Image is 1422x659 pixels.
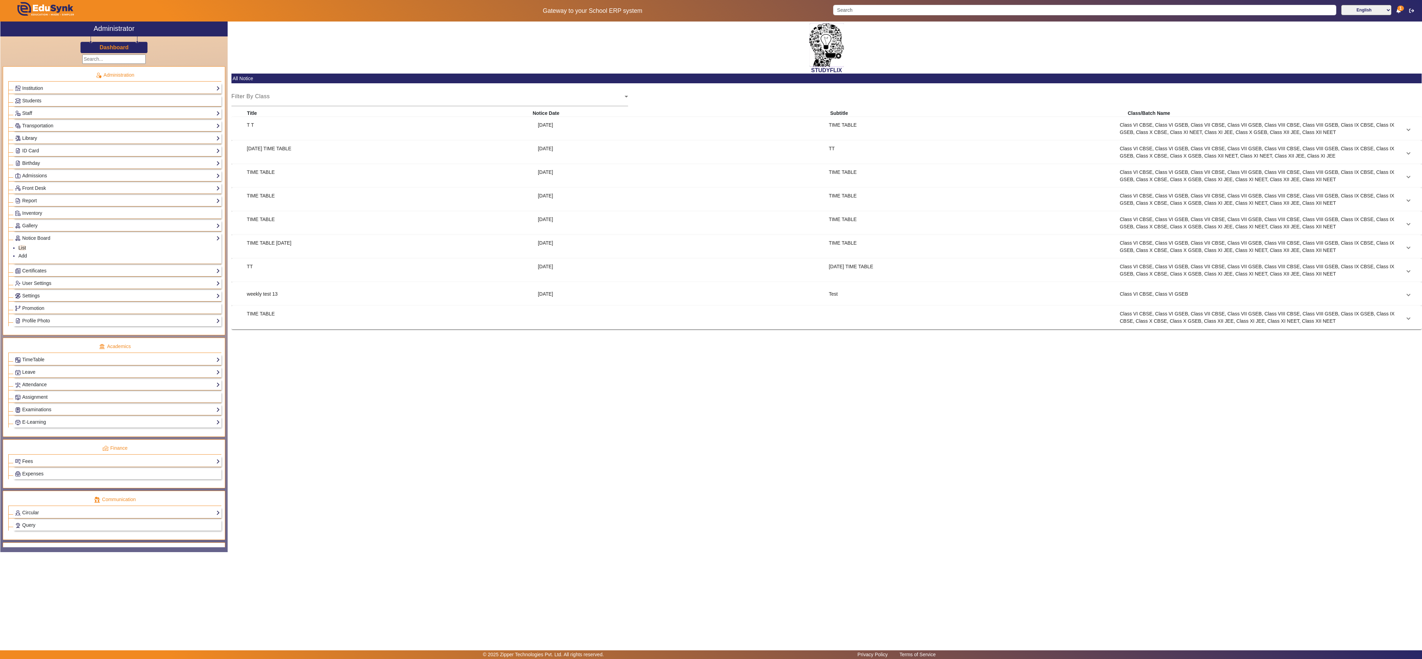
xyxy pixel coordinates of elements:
[235,168,1418,184] mat-expansion-panel-header: TIME TABLE[DATE]TIME TABLEClass VI CBSE, Class VI GSEB, Class VII CBSE, Class VII GSEB, Class VII...
[231,67,1422,74] h2: STUDYFLIX
[534,169,825,183] div: [DATE]
[243,192,534,207] div: TIME TABLE
[809,23,844,67] img: 2da83ddf-6089-4dce-a9e2-416746467bdd
[18,253,27,259] a: Add
[8,71,221,79] p: Administration
[243,239,534,254] div: TIME TABLE [DATE]
[243,290,534,298] div: weekly test 13
[1116,169,1407,183] div: Class VI CBSE, Class VI GSEB, Class VII CBSE, Class VII GSEB, Class VIII CBSE, Class VIII GSEB, C...
[534,290,825,298] div: [DATE]
[99,44,129,51] a: Dashboard
[0,22,228,36] a: Administrator
[1116,310,1407,325] div: Class VI CBSE, Class VI GSEB, Class VII CBSE, Class VII GSEB, Class VIII CBSE, Class VIII GSEB, C...
[534,239,825,254] div: [DATE]
[534,216,825,230] div: [DATE]
[102,445,109,451] img: finance.png
[15,304,220,312] a: Promotion
[1116,290,1407,298] div: Class VI CBSE, Class VI GSEB
[825,263,1116,278] div: [DATE] TIME TABLE
[1116,216,1407,230] div: Class VI CBSE, Class VI GSEB, Class VII CBSE, Class VII GSEB, Class VIII CBSE, Class VIII GSEB, C...
[243,121,534,136] div: T T
[235,215,1418,231] mat-expansion-panel-header: TIME TABLE[DATE]TIME TABLEClass VI CBSE, Class VI GSEB, Class VII CBSE, Class VII GSEB, Class VII...
[94,497,100,503] img: communication.png
[825,192,1116,207] div: TIME TABLE
[22,394,48,400] span: Assignment
[1116,263,1407,278] div: Class VI CBSE, Class VI GSEB, Class VII CBSE, Class VII GSEB, Class VIII CBSE, Class VIII GSEB, C...
[235,144,1418,161] mat-expansion-panel-header: [DATE] TIME TABLE[DATE]TTClass VI CBSE, Class VI GSEB, Class VII CBSE, Class VII GSEB, Class VIII...
[15,306,20,311] img: Branchoperations.png
[15,470,220,478] a: Expenses
[243,169,534,183] div: TIME TABLE
[22,98,41,103] span: Students
[235,262,1418,279] mat-expansion-panel-header: TT[DATE][DATE] TIME TABLEClass VI CBSE, Class VI GSEB, Class VII CBSE, Class VII GSEB, Class VIII...
[22,471,43,476] span: Expenses
[1116,145,1407,160] div: Class VI CBSE, Class VI GSEB, Class VII CBSE, Class VII GSEB, Class VIII CBSE, Class VIII GSEB, C...
[1128,110,1170,116] b: Class/Batch Name
[243,263,534,278] div: TT
[235,191,1418,208] mat-expansion-panel-header: TIME TABLE[DATE]TIME TABLEClass VI CBSE, Class VI GSEB, Class VII CBSE, Class VII GSEB, Class VII...
[1116,121,1407,136] div: Class VI CBSE, Class VI GSEB, Class VII CBSE, Class VII GSEB, Class VIII CBSE, Class VIII GSEB, C...
[359,7,826,15] h5: Gateway to your School ERP system
[231,95,625,103] span: Select Class
[15,523,20,528] img: Support-tickets.png
[1116,239,1407,254] div: Class VI CBSE, Class VI GSEB, Class VII CBSE, Class VII GSEB, Class VIII CBSE, Class VIII GSEB, C...
[854,650,891,659] a: Privacy Policy
[534,192,825,207] div: [DATE]
[15,393,220,401] a: Assignment
[534,263,825,278] div: [DATE]
[15,521,220,529] a: Query
[22,305,44,311] span: Promotion
[825,145,1116,160] div: TT
[82,54,146,64] input: Search...
[534,145,825,160] div: [DATE]
[99,344,105,350] img: academic.png
[22,210,42,216] span: Inventory
[830,110,848,116] b: Subtitle
[243,145,534,160] div: [DATE] TIME TABLE
[100,44,129,51] h3: Dashboard
[8,343,221,350] p: Academics
[95,72,102,78] img: Administration.png
[8,445,221,452] p: Finance
[8,496,221,503] p: Communication
[1397,6,1404,11] span: 1
[231,93,270,99] mat-label: Filter By Class
[22,522,35,528] span: Query
[833,5,1336,15] input: Search
[247,110,257,116] b: Title
[483,651,604,658] p: © 2025 Zipper Technologies Pvt. Ltd. All rights reserved.
[15,98,20,103] img: Students.png
[825,121,1116,136] div: TIME TABLE
[825,216,1116,230] div: TIME TABLE
[235,120,1418,137] mat-expansion-panel-header: T T[DATE]TIME TABLEClass VI CBSE, Class VI GSEB, Class VII CBSE, Class VII GSEB, Class VIII CBSE,...
[15,97,220,105] a: Students
[825,290,1116,298] div: Test
[533,110,559,116] b: Notice Date
[243,216,534,230] div: TIME TABLE
[231,74,1422,83] mat-card-header: All Notice
[94,24,135,33] h2: Administrator
[1116,192,1407,207] div: Class VI CBSE, Class VI GSEB, Class VII CBSE, Class VII GSEB, Class VIII CBSE, Class VIII GSEB, C...
[15,395,20,400] img: Assignments.png
[15,211,20,216] img: Inventory.png
[15,209,220,217] a: Inventory
[235,238,1418,255] mat-expansion-panel-header: TIME TABLE [DATE][DATE]TIME TABLEClass VI CBSE, Class VI GSEB, Class VII CBSE, Class VII GSEB, Cl...
[825,169,1116,183] div: TIME TABLE
[825,239,1116,254] div: TIME TABLE
[18,245,26,251] a: List
[15,471,20,476] img: Payroll.png
[896,650,939,659] a: Terms of Service
[243,310,534,325] div: TIME TABLE
[235,309,1418,326] mat-expansion-panel-header: TIME TABLEClass VI CBSE, Class VI GSEB, Class VII CBSE, Class VII GSEB, Class VIII CBSE, Class VI...
[235,286,1418,302] mat-expansion-panel-header: weekly test 13[DATE]TestClass VI CBSE, Class VI GSEB
[534,121,825,136] div: [DATE]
